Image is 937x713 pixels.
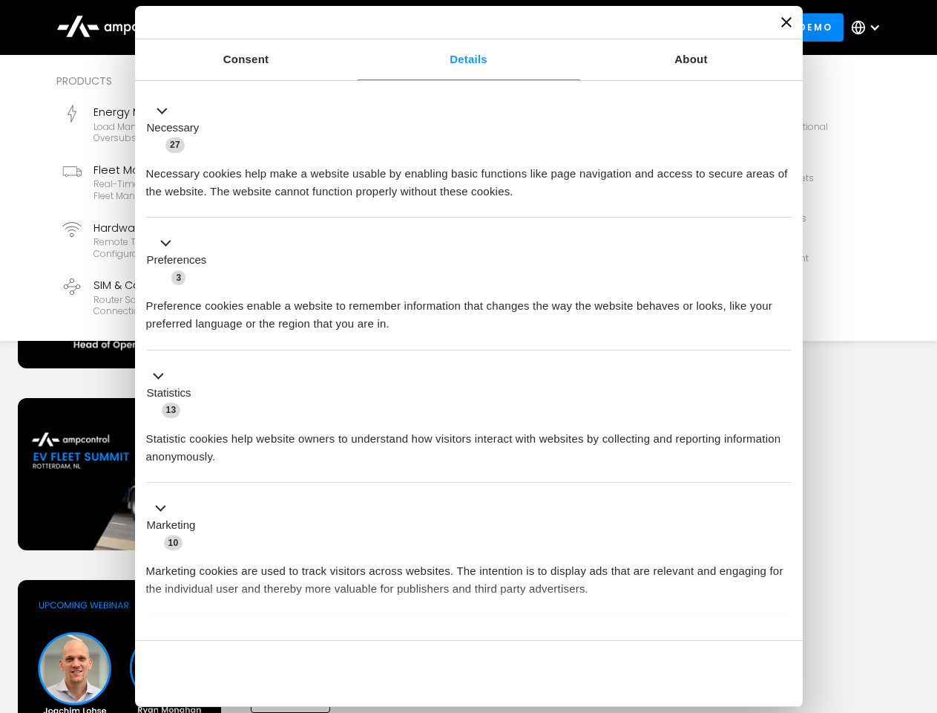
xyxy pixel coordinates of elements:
span: 27 [165,137,185,152]
button: Statistics (13) [146,367,200,419]
button: Necessary (27) [146,102,208,154]
label: Necessary [147,120,200,137]
div: Products [56,73,537,89]
button: Close banner [781,17,792,27]
div: Remote troubleshooting, charger logs, configurations, diagnostic files [93,236,288,259]
span: 3 [171,270,185,285]
div: Energy Management [93,104,288,120]
div: Marketing cookies are used to track visitors across websites. The intention is to display ads tha... [146,551,792,598]
span: 2 [245,634,259,649]
span: 10 [164,535,183,550]
div: SIM & Connectivity [93,277,288,293]
div: Router Solutions, SIM Cards, Secure Data Connection [93,294,288,317]
div: Necessary cookies help make a website usable by enabling basic functions like page navigation and... [146,154,792,201]
a: Hardware DiagnosticsRemote troubleshooting, charger logs, configurations, diagnostic files [56,214,294,266]
a: Energy ManagementLoad management, cost optimization, oversubscription [56,98,294,150]
a: Fleet ManagementReal-time GPS, SoC, efficiency monitoring, fleet management [56,156,294,208]
div: Real-time GPS, SoC, efficiency monitoring, fleet management [93,178,288,201]
button: Marketing (10) [146,500,205,552]
div: Preference cookies enable a website to remember information that changes the way the website beha... [146,286,792,333]
div: Fleet Management [93,162,288,178]
div: Statistic cookies help website owners to understand how visitors interact with websites by collec... [146,419,792,466]
button: Unclassified (2) [146,632,268,651]
button: Okay [578,652,791,695]
a: SIM & ConnectivityRouter Solutions, SIM Cards, Secure Data Connection [56,271,294,323]
a: About [580,39,803,80]
div: Load management, cost optimization, oversubscription [93,121,288,144]
label: Preferences [147,252,207,269]
label: Statistics [147,385,191,402]
a: Details [358,39,580,80]
div: Hardware Diagnostics [93,220,288,236]
a: Consent [135,39,358,80]
label: Marketing [147,517,196,534]
span: 13 [162,403,181,417]
button: Preferences (3) [146,235,216,287]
